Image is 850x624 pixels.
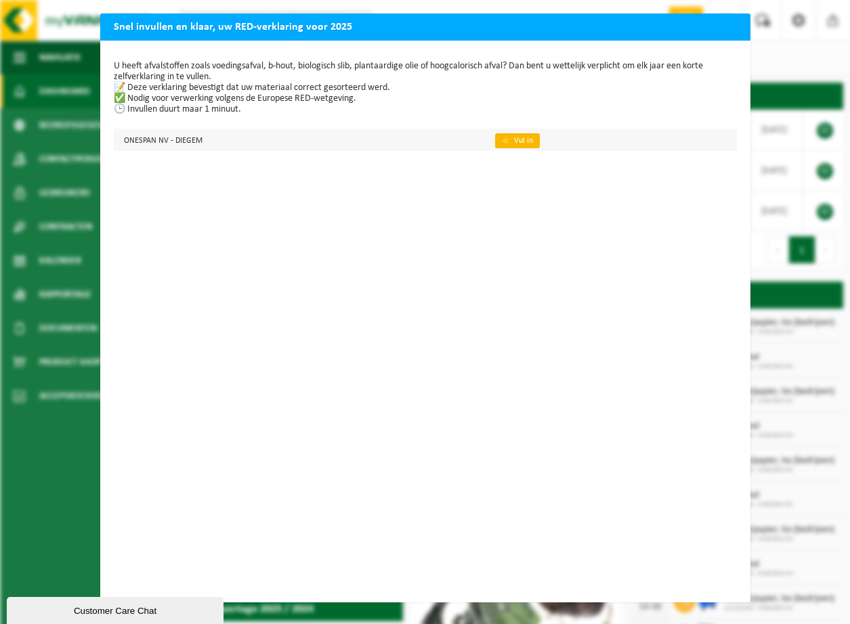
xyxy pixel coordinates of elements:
[100,14,750,39] h2: Snel invullen en klaar, uw RED-verklaring voor 2025
[495,133,540,148] a: 👉 Vul in
[114,61,737,115] p: U heeft afvalstoffen zoals voedingsafval, b-hout, biologisch slib, plantaardige olie of hoogcalor...
[114,129,484,151] td: ONESPAN NV - DIEGEM
[7,594,226,624] iframe: chat widget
